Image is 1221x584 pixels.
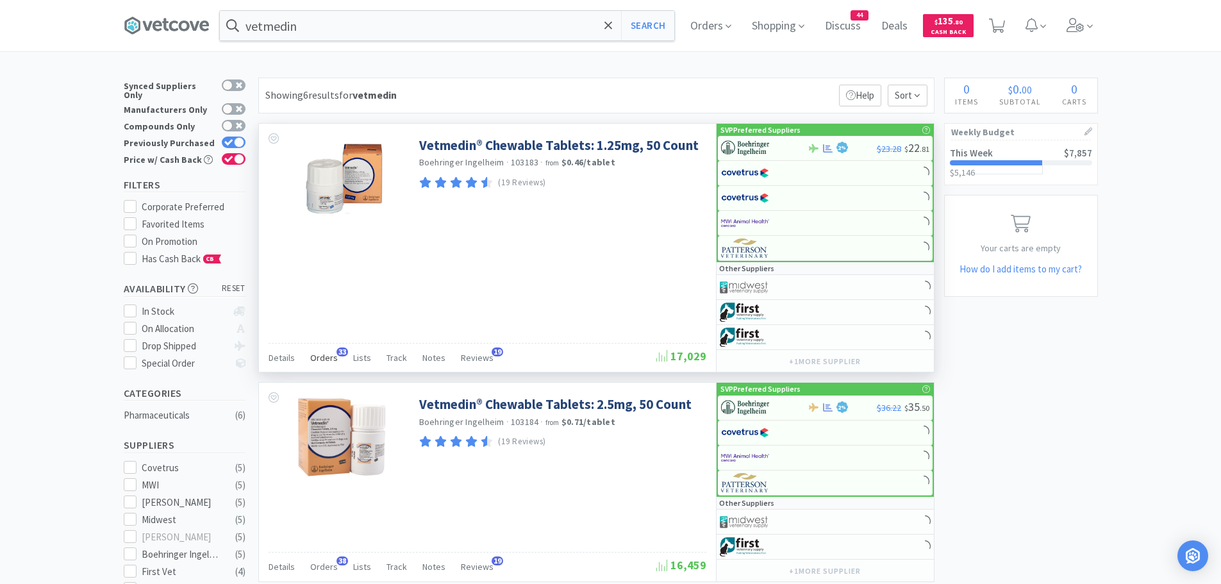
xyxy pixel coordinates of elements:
h5: Filters [124,178,245,192]
div: . [989,83,1052,96]
div: Drop Shipped [142,338,227,354]
span: 103184 [511,416,539,428]
div: Price w/ Cash Back [124,153,215,164]
div: ( 6 ) [235,408,245,423]
button: +1more supplier [783,562,867,580]
p: SVP Preferred Suppliers [720,124,801,136]
div: [PERSON_NAME] [142,495,221,510]
span: Details [269,352,295,363]
img: 77fca1acd8b6420a9015268ca798ef17_1.png [721,163,769,183]
div: Showing 6 results [265,87,397,104]
div: Boehringer Ingelheim [142,547,221,562]
span: 0 [963,81,970,97]
span: 35 [904,399,929,414]
div: Midwest [142,512,221,528]
span: Track [386,352,407,363]
img: 798b9ccb762045ac885a58be9364538c_132525.jpeg [301,137,384,220]
span: Lists [353,561,371,572]
span: Orders [310,561,338,572]
span: $36.22 [877,402,901,413]
p: (19 Reviews) [498,176,546,190]
p: Your carts are empty [945,241,1097,255]
span: 22 [904,140,929,155]
p: Other Suppliers [719,497,774,509]
strong: $0.71 / tablet [561,416,615,428]
span: 19 [492,556,503,565]
a: $135.80Cash Back [923,8,974,43]
div: ( 5 ) [235,512,245,528]
img: 67d67680309e4a0bb49a5ff0391dcc42_6.png [720,328,768,347]
a: Deals [876,21,913,32]
div: [PERSON_NAME] [142,530,221,545]
button: +1more supplier [783,353,867,371]
span: $ [904,144,908,154]
div: First Vet [142,564,221,580]
h2: This Week [950,148,993,158]
span: Track [386,561,407,572]
strong: vetmedin [353,88,397,101]
span: $ [934,18,938,26]
span: 17,029 [656,349,706,363]
h4: Subtotal [989,96,1052,108]
span: Reviews [461,352,494,363]
span: 19 [492,347,503,356]
span: $ [1008,83,1013,96]
img: f5e969b455434c6296c6d81ef179fa71_3.png [721,238,769,258]
span: % [841,404,846,410]
div: Synced Suppliers Only [124,79,215,99]
span: 135 [934,15,963,27]
div: Corporate Preferred [142,199,245,215]
span: . 80 [953,18,963,26]
div: Open Intercom Messenger [1177,540,1208,571]
span: from [545,158,560,167]
span: 2 [838,145,846,151]
div: In Stock [142,304,227,319]
h5: Categories [124,386,245,401]
span: 33 [336,347,348,356]
div: ( 5 ) [235,547,245,562]
span: 0 [1013,81,1019,97]
div: Favorited Items [142,217,245,232]
span: 38 [336,556,348,565]
p: Help [839,85,881,106]
span: CB [204,255,217,263]
span: · [506,156,509,168]
span: $5,146 [950,167,975,178]
span: Has Cash Back [142,253,222,265]
span: reset [222,282,245,296]
span: $23.28 [877,143,901,154]
img: 67d67680309e4a0bb49a5ff0391dcc42_6.png [720,303,768,322]
a: Boehringer Ingelheim [419,156,504,168]
img: 77fca1acd8b6420a9015268ca798ef17_1.png [721,188,769,208]
div: Compounds Only [124,120,215,131]
h5: Suppliers [124,438,245,453]
div: MWI [142,478,221,493]
span: for [339,88,397,101]
img: f6b2451649754179b5b4e0c70c3f7cb0_2.png [721,213,769,233]
div: On Allocation [142,321,227,337]
div: Previously Purchased [124,137,215,147]
div: On Promotion [142,234,245,249]
div: ( 4 ) [235,564,245,580]
a: Vetmedin® Chewable Tablets: 1.25mg, 50 Count [419,137,699,154]
a: Discuss44 [820,21,866,32]
span: · [506,416,509,428]
strong: $0.46 / tablet [561,156,615,168]
div: Special Order [142,356,227,371]
div: Covetrus [142,460,221,476]
p: (19 Reviews) [498,435,546,449]
a: Boehringer Ingelheim [419,416,504,428]
h5: How do I add items to my cart? [945,262,1097,277]
span: · [540,156,543,168]
button: Search [621,11,674,40]
img: 730db3968b864e76bcafd0174db25112_22.png [721,398,769,417]
div: ( 5 ) [235,530,245,545]
div: Manufacturers Only [124,103,215,114]
span: 16,459 [656,558,706,572]
div: ( 5 ) [235,478,245,493]
span: 00 [1022,83,1032,96]
h5: Availability [124,281,245,296]
img: f5e969b455434c6296c6d81ef179fa71_3.png [721,473,769,492]
span: % [841,144,846,151]
img: 730db3968b864e76bcafd0174db25112_22.png [721,138,769,158]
